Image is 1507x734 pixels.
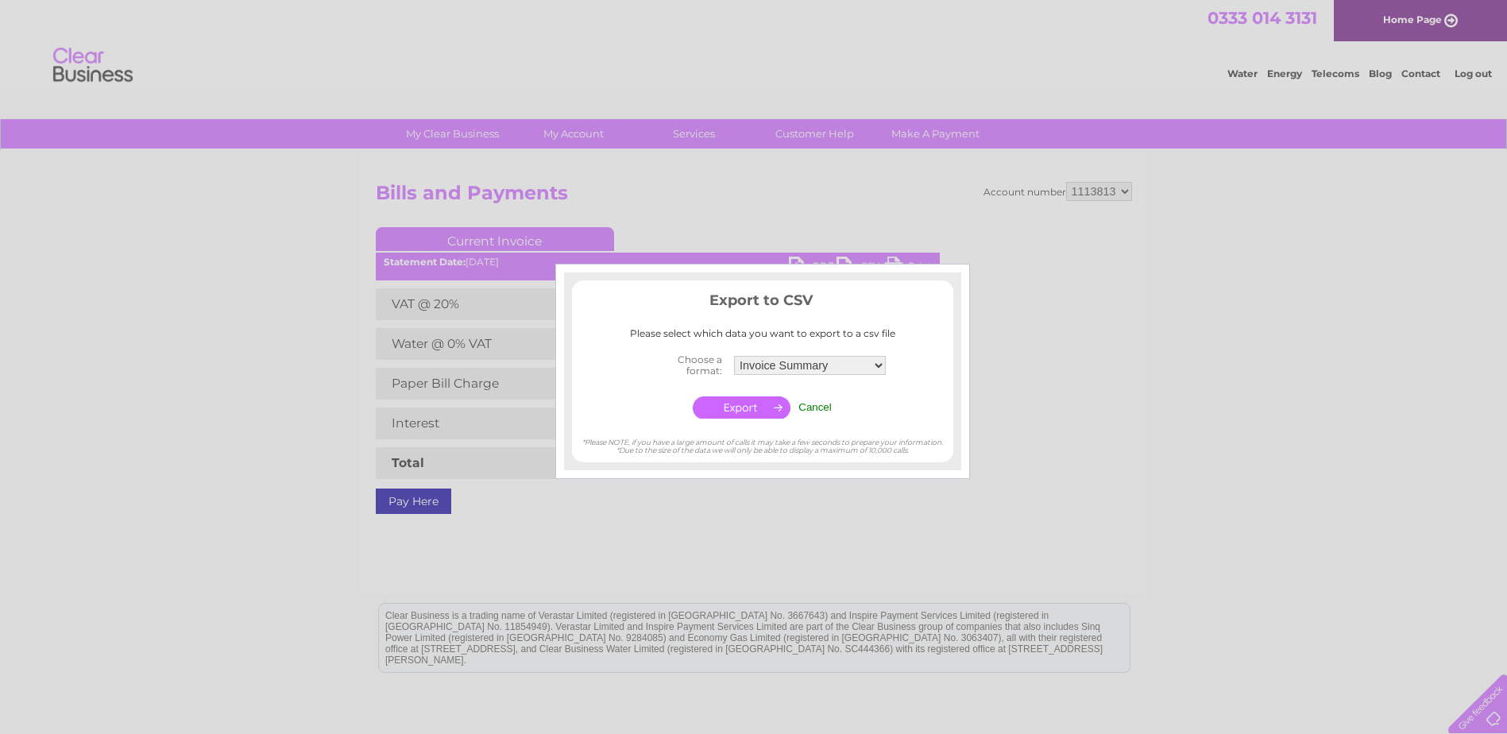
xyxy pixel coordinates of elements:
[572,328,953,339] div: Please select which data you want to export to a csv file
[798,401,832,413] input: Cancel
[1455,68,1492,79] a: Log out
[572,289,953,317] h3: Export to CSV
[52,41,133,90] img: logo.png
[1401,68,1440,79] a: Contact
[1227,68,1258,79] a: Water
[635,350,730,381] th: Choose a format:
[1267,68,1302,79] a: Energy
[1312,68,1359,79] a: Telecoms
[379,9,1130,77] div: Clear Business is a trading name of Verastar Limited (registered in [GEOGRAPHIC_DATA] No. 3667643...
[1208,8,1317,28] a: 0333 014 3131
[572,423,953,455] div: *Please NOTE, if you have a large amount of calls it may take a few seconds to prepare your infor...
[1369,68,1392,79] a: Blog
